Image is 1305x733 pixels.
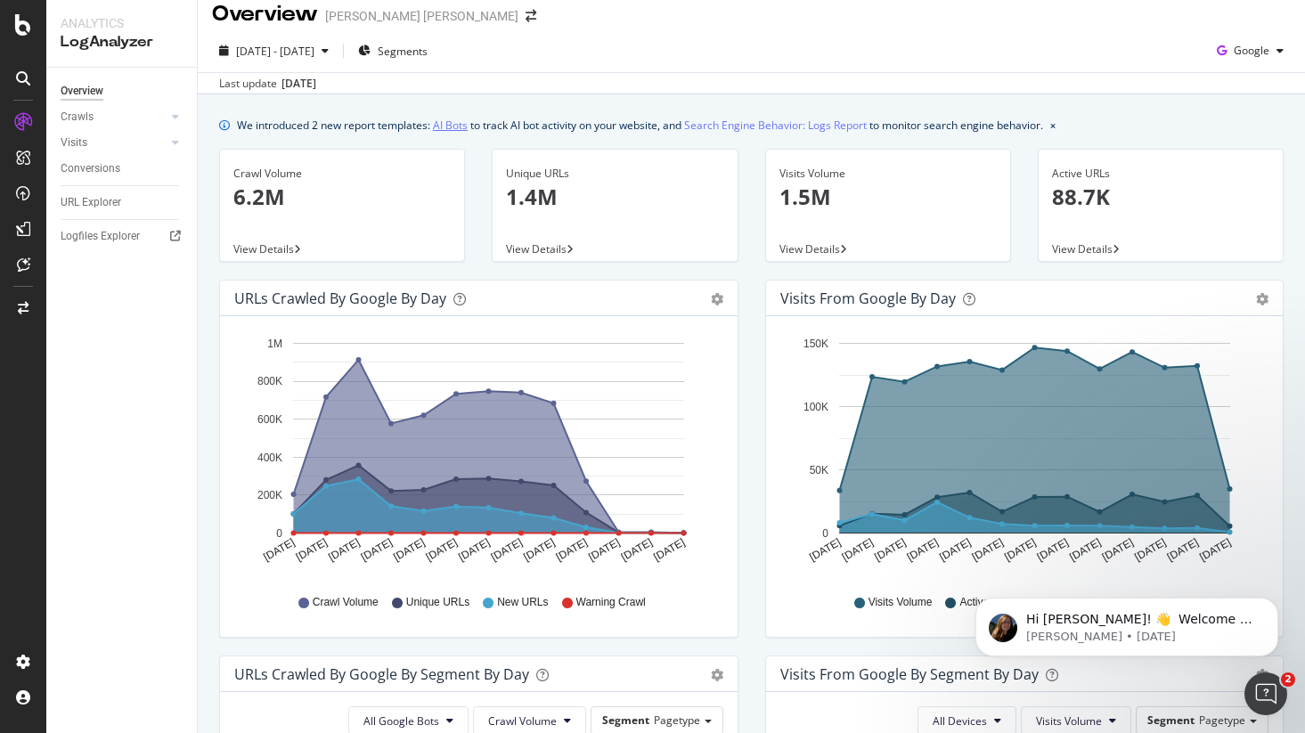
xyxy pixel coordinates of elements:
span: Visits Volume [869,595,933,610]
p: 6.2M [233,182,451,212]
span: Visits Volume [1036,713,1102,729]
svg: A chart. [780,330,1269,578]
text: 600K [257,413,282,426]
span: All Devices [933,713,987,729]
text: 1M [267,338,282,350]
div: Last update [219,76,316,92]
iframe: Intercom live chat [1244,672,1287,715]
button: Segments [351,37,435,65]
div: We introduced 2 new report templates: to track AI bot activity on your website, and to monitor se... [237,116,1043,134]
div: arrow-right-arrow-left [526,10,536,22]
text: [DATE] [651,536,687,564]
div: gear [1256,293,1268,305]
p: 88.7K [1052,182,1269,212]
text: [DATE] [839,536,875,564]
div: URLs Crawled by Google By Segment By Day [234,665,529,683]
a: Visits [61,134,167,152]
button: close banner [1046,112,1060,138]
span: Unique URLs [406,595,469,610]
text: [DATE] [261,536,297,564]
text: 150K [803,338,828,350]
a: Logfiles Explorer [61,227,184,246]
div: [DATE] [281,76,316,92]
div: LogAnalyzer [61,32,183,53]
span: Crawl Volume [488,713,557,729]
div: Analytics [61,14,183,32]
span: View Details [779,241,840,257]
div: info banner [219,116,1284,134]
text: 200K [257,489,282,501]
text: [DATE] [326,536,362,564]
text: [DATE] [521,536,557,564]
span: New URLs [497,595,548,610]
text: [DATE] [1067,536,1103,564]
text: 0 [822,527,828,540]
div: URLs Crawled by Google by day [234,289,446,307]
span: Pagetype [1199,713,1245,728]
span: Segment [602,713,649,728]
span: [DATE] - [DATE] [236,44,314,59]
div: Visits [61,134,87,152]
text: [DATE] [586,536,622,564]
div: Visits from Google By Segment By Day [780,665,1039,683]
div: [PERSON_NAME] [PERSON_NAME] [325,7,518,25]
a: Search Engine Behavior: Logs Report [684,116,867,134]
div: Unique URLs [506,166,723,182]
text: [DATE] [554,536,590,564]
text: [DATE] [807,536,843,564]
text: [DATE] [424,536,460,564]
text: [DATE] [904,536,940,564]
text: 100K [803,401,828,413]
div: gear [711,293,723,305]
p: 1.4M [506,182,723,212]
text: [DATE] [1132,536,1168,564]
p: 1.5M [779,182,997,212]
text: [DATE] [1164,536,1200,564]
text: [DATE] [1197,536,1233,564]
span: View Details [506,241,567,257]
div: Overview [61,82,103,101]
span: View Details [233,241,294,257]
div: Visits from Google by day [780,289,956,307]
text: 50K [809,464,828,476]
div: Conversions [61,159,120,178]
svg: A chart. [234,330,723,578]
text: [DATE] [294,536,330,564]
text: [DATE] [619,536,655,564]
text: [DATE] [359,536,395,564]
a: AI Bots [433,116,468,134]
span: Crawl Volume [313,595,379,610]
text: [DATE] [391,536,427,564]
text: [DATE] [1099,536,1135,564]
span: Pagetype [654,713,700,728]
div: Logfiles Explorer [61,227,140,246]
span: Google [1234,43,1269,58]
iframe: Intercom notifications message [949,560,1305,685]
div: Visits Volume [779,166,997,182]
span: Segments [378,44,428,59]
a: URL Explorer [61,193,184,212]
div: Crawl Volume [233,166,451,182]
text: [DATE] [969,536,1005,564]
text: [DATE] [872,536,908,564]
text: [DATE] [456,536,492,564]
a: Crawls [61,108,167,126]
text: [DATE] [489,536,525,564]
span: All Google Bots [363,713,439,729]
span: Warning Crawl [576,595,646,610]
a: Overview [61,82,184,101]
button: [DATE] - [DATE] [212,37,336,65]
div: Active URLs [1052,166,1269,182]
span: View Details [1052,241,1113,257]
div: gear [711,669,723,681]
text: [DATE] [1034,536,1070,564]
button: Google [1210,37,1291,65]
a: Conversions [61,159,184,178]
span: Segment [1147,713,1195,728]
text: [DATE] [937,536,973,564]
div: URL Explorer [61,193,121,212]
